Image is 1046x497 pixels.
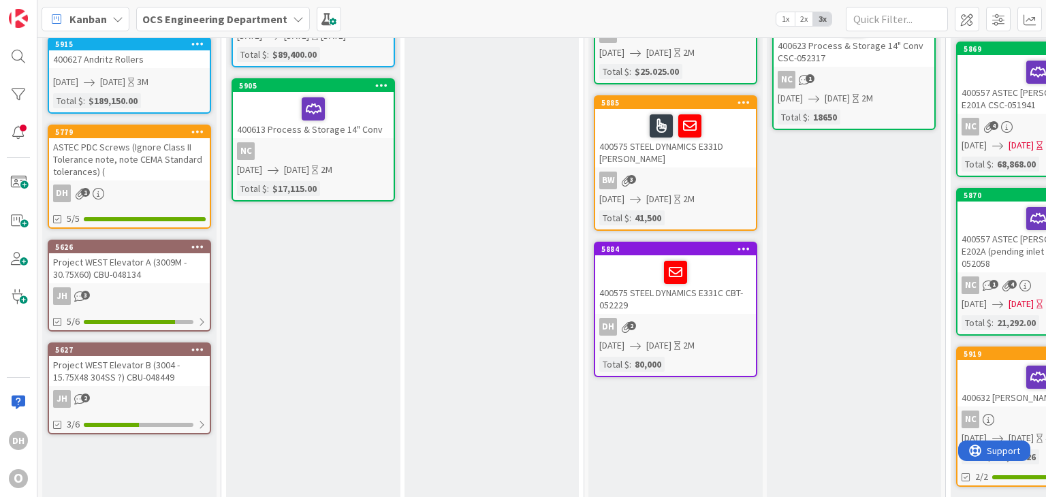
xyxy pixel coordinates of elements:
span: : [992,315,994,330]
div: 5626 [49,241,210,253]
span: : [83,93,85,108]
div: 400575 STEEL DYNAMICS E331C CBT-052229 [595,255,756,314]
a: 5884400575 STEEL DYNAMICS E331C CBT-052229DH[DATE][DATE]2MTotal $:80,000 [594,242,757,377]
div: Total $ [962,157,992,172]
div: 2M [683,338,695,353]
div: Total $ [237,181,267,196]
div: DH [599,318,617,336]
div: 5884400575 STEEL DYNAMICS E331C CBT-052229 [595,243,756,314]
span: [DATE] [1009,138,1034,153]
span: 1 [81,188,90,197]
span: [DATE] [962,431,987,445]
div: 5885 [595,97,756,109]
span: 2 [627,321,636,330]
span: : [629,357,631,372]
span: 3x [813,12,831,26]
input: Quick Filter... [846,7,948,31]
div: 68,868.00 [994,157,1039,172]
div: 400613 Process & Storage 14" Conv [233,92,394,138]
span: [DATE] [962,138,987,153]
span: : [808,110,810,125]
span: [DATE] [646,46,671,60]
span: [DATE] [646,192,671,206]
div: 5779ASTEC PDC Screws (Ignore Class II Tolerance note, note CEMA Standard tolerances) ( [49,126,210,180]
span: : [629,64,631,79]
span: : [992,157,994,172]
div: $25.025.00 [631,64,682,79]
div: JH [53,287,71,305]
div: NC [774,71,934,89]
div: Total $ [778,110,808,125]
span: Kanban [69,11,107,27]
span: [DATE] [1009,431,1034,445]
span: : [629,210,631,225]
span: [DATE] [53,75,78,89]
div: 5905400613 Process & Storage 14" Conv [233,80,394,138]
div: Total $ [237,47,267,62]
div: 5915 [49,38,210,50]
div: NC [962,411,979,428]
div: $89,400.00 [269,47,320,62]
div: 400575 STEEL DYNAMICS E331D [PERSON_NAME] [595,109,756,167]
div: DH [49,185,210,202]
div: 5905 [233,80,394,92]
div: BW [595,172,756,189]
div: 18650 [810,110,840,125]
span: [DATE] [962,297,987,311]
div: DH [595,318,756,336]
span: 5/6 [67,315,80,329]
div: 5626Project WEST Elevator A (3009M - 30.75X60) CBU-048134 [49,241,210,283]
span: 2x [795,12,813,26]
a: 5885400575 STEEL DYNAMICS E331D [PERSON_NAME]BW[DATE][DATE]2MTotal $:41,500 [594,95,757,231]
div: JH [53,390,71,408]
span: 2 [81,394,90,402]
div: DH [9,431,28,450]
div: 5885 [601,98,756,108]
div: 80,000 [631,357,665,372]
div: $17,115.00 [269,181,320,196]
a: 5779ASTEC PDC Screws (Ignore Class II Tolerance note, note CEMA Standard tolerances) (DH5/5 [48,125,211,229]
div: NC [778,71,795,89]
span: [DATE] [599,46,624,60]
div: 21,292.00 [994,315,1039,330]
span: 3 [81,291,90,300]
div: 5779 [55,127,210,137]
span: [DATE] [825,91,850,106]
div: 2M [683,46,695,60]
div: Total $ [599,210,629,225]
div: JH [49,390,210,408]
a: 5626Project WEST Elevator A (3009M - 30.75X60) CBU-048134JH5/6 [48,240,211,332]
div: Total $ [962,315,992,330]
div: NC [962,118,979,135]
div: JH [49,287,210,305]
span: : [267,47,269,62]
div: 5884 [601,244,756,254]
div: $189,150.00 [85,93,141,108]
div: NC [237,142,255,160]
span: 1x [776,12,795,26]
div: 5627 [55,345,210,355]
div: 41,500 [631,210,665,225]
div: O [9,469,28,488]
span: [DATE] [237,163,262,177]
div: 2M [683,192,695,206]
span: [DATE] [100,75,125,89]
div: 2M [321,163,332,177]
span: Support [29,2,62,18]
div: ASTEC PDC Screws (Ignore Class II Tolerance note, note CEMA Standard tolerances) ( [49,138,210,180]
div: 5885400575 STEEL DYNAMICS E331D [PERSON_NAME] [595,97,756,167]
span: 4 [1008,280,1017,289]
a: 5915400627 Andritz Rollers[DATE][DATE]3MTotal $:$189,150.00 [48,37,211,114]
div: 3M [137,75,148,89]
span: 1 [989,280,998,289]
div: Project WEST Elevator B (3004 - 15.75X48 304SS ?) CBU-048449 [49,356,210,386]
div: Total $ [599,357,629,372]
div: 400627 Andritz Rollers [49,50,210,68]
div: 5915400627 Andritz Rollers [49,38,210,68]
span: 4 [989,121,998,130]
b: OCS Engineering Department [142,12,287,26]
div: 5627 [49,344,210,356]
div: 2M [861,91,873,106]
div: 5779 [49,126,210,138]
div: 5905 [239,81,394,91]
